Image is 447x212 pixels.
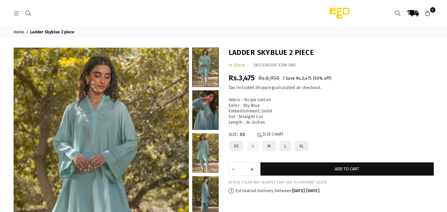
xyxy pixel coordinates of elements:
[430,7,435,13] span: 0
[30,30,76,35] span: Ladder Skyblue 2 piece
[229,162,257,176] quantity-input: Quantity
[26,30,29,35] span: |
[294,140,309,152] label: XL
[229,74,255,83] span: Rs.3,475
[313,76,331,81] span: ( % off)
[257,132,284,138] a: Size Chart
[240,132,253,138] span: XS
[255,85,274,90] a: Shipping
[11,11,22,16] a: Menu
[229,48,434,58] h1: Ladder Skyblue 2 piece
[9,27,439,38] nav: breadcrumbs
[296,76,312,81] span: Rs.3,475
[392,7,404,19] a: Search
[283,76,285,81] span: |
[263,63,296,68] span: E06309-XSM-SB0
[262,140,276,152] label: M
[14,30,25,35] a: Home
[306,188,319,193] time: [DATE]
[422,7,434,19] a: 0
[286,76,295,81] span: Save
[229,132,434,138] label: Size:
[260,162,434,176] button: Add to cart
[335,166,359,171] span: Add to cart
[229,140,244,152] label: XS
[311,7,368,20] img: Ego
[253,63,296,68] div: SKU:
[229,85,434,91] div: Tax included. calculated at checkout.
[292,188,305,193] time: [DATE]
[314,76,319,81] span: 50
[229,181,434,185] div: ACTUAL COLOR MAY SLIGHTLY VARY DUE TO DIFFERENT LIGHTS
[246,140,259,152] label: S
[229,63,245,68] span: In Stock
[258,75,280,82] span: Rs.6,950
[279,140,291,152] label: L
[229,188,434,194] p: Estimated delivery between - .
[229,97,434,125] div: Fabric : Stripe Cotton Color : Sky Blue Embellishment: Solid Cut : Straight Cut Length : 34 inches
[22,11,34,16] a: Search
